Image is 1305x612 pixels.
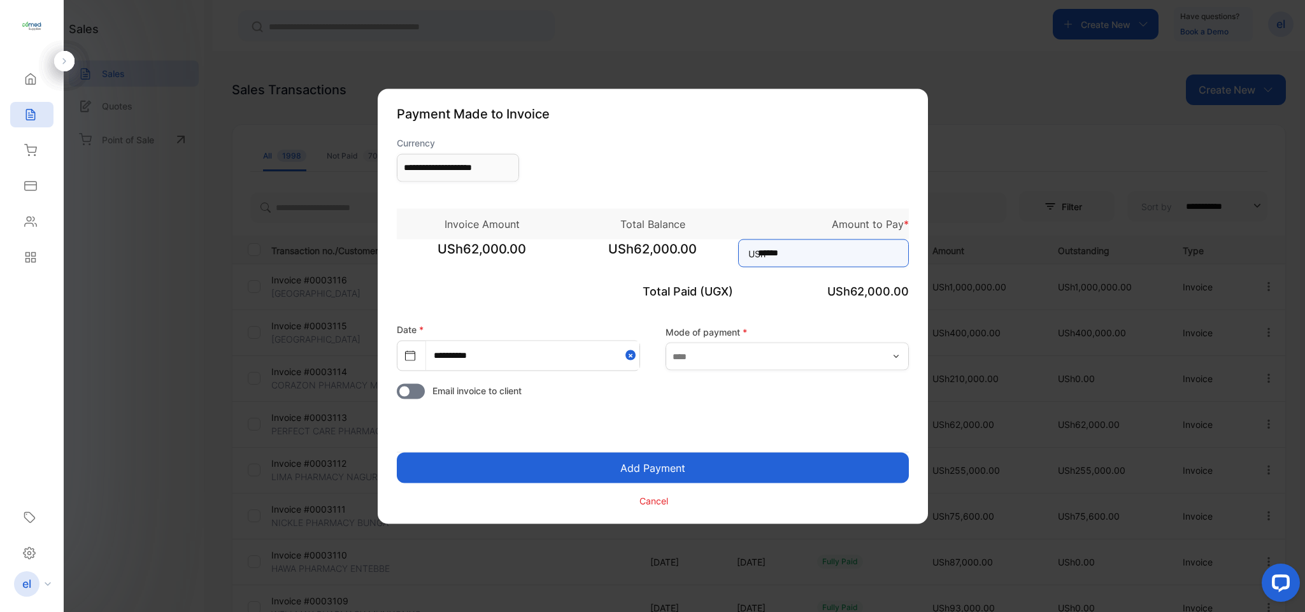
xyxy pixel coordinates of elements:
[639,494,668,508] p: Cancel
[432,383,522,397] span: Email invoice to client
[567,239,738,271] span: USh62,000.00
[666,325,909,339] label: Mode of payment
[397,216,567,231] p: Invoice Amount
[397,136,519,149] label: Currency
[625,341,639,369] button: Close
[567,216,738,231] p: Total Balance
[397,324,424,334] label: Date
[397,452,909,483] button: Add Payment
[1252,559,1305,612] iframe: LiveChat chat widget
[397,104,909,123] p: Payment Made to Invoice
[22,17,41,36] img: logo
[22,576,31,592] p: el
[567,282,738,299] p: Total Paid (UGX)
[397,239,567,271] span: USh62,000.00
[827,284,909,297] span: USh62,000.00
[748,246,766,260] span: USh
[738,216,909,231] p: Amount to Pay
